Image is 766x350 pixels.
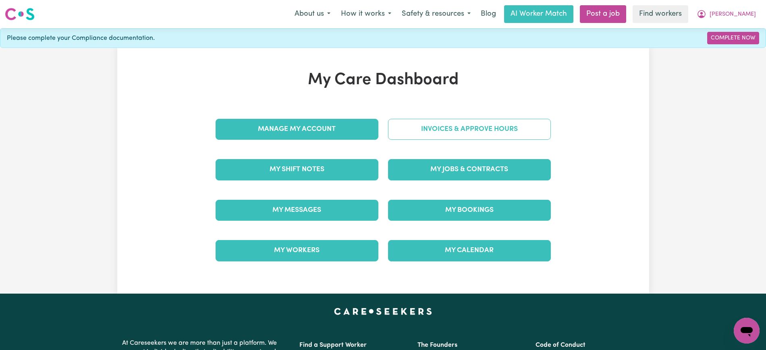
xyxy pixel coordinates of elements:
h1: My Care Dashboard [211,70,556,90]
a: My Messages [216,200,378,221]
button: About us [289,6,336,23]
a: My Calendar [388,240,551,261]
a: Post a job [580,5,626,23]
a: Blog [476,5,501,23]
span: Please complete your Compliance documentation. [7,33,155,43]
a: Find workers [633,5,688,23]
button: My Account [691,6,761,23]
a: Invoices & Approve Hours [388,119,551,140]
a: AI Worker Match [504,5,573,23]
iframe: Button to launch messaging window [734,318,760,344]
a: Find a Support Worker [299,342,367,348]
a: My Workers [216,240,378,261]
a: My Jobs & Contracts [388,159,551,180]
a: Code of Conduct [536,342,585,348]
a: My Shift Notes [216,159,378,180]
a: Complete Now [707,32,759,44]
span: [PERSON_NAME] [710,10,756,19]
a: The Founders [417,342,457,348]
a: Careseekers logo [5,5,35,23]
a: My Bookings [388,200,551,221]
button: How it works [336,6,396,23]
img: Careseekers logo [5,7,35,21]
a: Careseekers home page [334,308,432,315]
a: Manage My Account [216,119,378,140]
button: Safety & resources [396,6,476,23]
